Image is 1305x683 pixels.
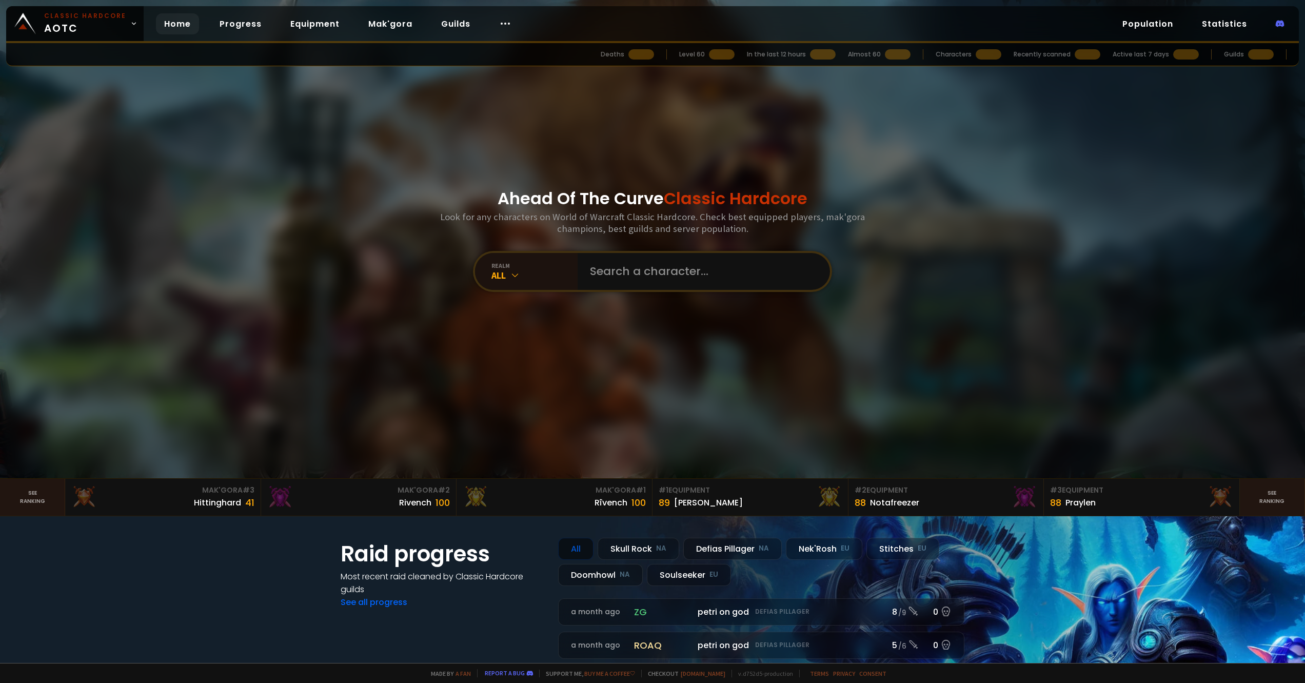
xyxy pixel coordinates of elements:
small: NA [620,570,630,580]
small: NA [656,543,666,554]
small: EU [841,543,849,554]
div: Characters [936,50,972,59]
span: AOTC [44,11,126,36]
div: Defias Pillager [683,538,782,560]
span: v. d752d5 - production [731,670,793,677]
a: #3Equipment88Praylen [1044,479,1240,516]
div: Recently scanned [1014,50,1071,59]
div: [PERSON_NAME] [674,496,743,509]
a: Classic HardcoreAOTC [6,6,144,41]
a: Guilds [433,13,479,34]
span: Made by [425,670,471,677]
div: All [558,538,594,560]
small: EU [709,570,718,580]
a: Report a bug [485,669,525,677]
span: # 3 [1050,485,1062,495]
div: 100 [631,496,646,510]
a: #1Equipment89[PERSON_NAME] [652,479,848,516]
a: See all progress [341,596,407,608]
div: Doomhowl [558,564,643,586]
div: 100 [436,496,450,510]
div: Mak'Gora [463,485,646,496]
a: Privacy [833,670,855,677]
span: # 3 [243,485,254,495]
div: Skull Rock [598,538,679,560]
a: Progress [211,13,270,34]
h4: Most recent raid cleaned by Classic Hardcore guilds [341,570,546,596]
a: Mak'gora [360,13,421,34]
div: Praylen [1065,496,1096,509]
div: 89 [659,496,670,510]
div: Mak'Gora [267,485,450,496]
div: Stitches [866,538,939,560]
small: NA [759,543,769,554]
div: All [491,269,578,281]
a: Buy me a coffee [584,670,635,677]
span: # 2 [855,485,866,495]
span: # 1 [636,485,646,495]
a: Mak'Gora#3Hittinghard41 [65,479,261,516]
div: Level 60 [679,50,705,59]
div: Almost 60 [848,50,881,59]
div: Nek'Rosh [786,538,862,560]
div: Rivench [399,496,431,509]
a: Population [1114,13,1181,34]
div: Guilds [1224,50,1244,59]
div: Deaths [601,50,624,59]
div: Notafreezer [870,496,919,509]
span: # 1 [659,485,668,495]
a: a month agoroaqpetri on godDefias Pillager5 /60 [558,632,964,659]
a: Equipment [282,13,348,34]
h1: Raid progress [341,538,546,570]
a: #2Equipment88Notafreezer [848,479,1044,516]
h3: Look for any characters on World of Warcraft Classic Hardcore. Check best equipped players, mak'g... [436,211,869,235]
div: Rîvench [595,496,627,509]
a: a month agozgpetri on godDefias Pillager8 /90 [558,598,964,626]
div: Active last 7 days [1113,50,1169,59]
div: Equipment [855,485,1038,496]
div: Soulseeker [647,564,731,586]
div: Equipment [1050,485,1233,496]
a: a fan [456,670,471,677]
a: Terms [810,670,829,677]
div: Equipment [659,485,842,496]
div: 41 [245,496,254,510]
small: EU [918,543,926,554]
small: Classic Hardcore [44,11,126,21]
div: Mak'Gora [71,485,254,496]
a: Statistics [1194,13,1255,34]
div: 88 [1050,496,1061,510]
span: Checkout [641,670,725,677]
span: # 2 [438,485,450,495]
a: Mak'Gora#1Rîvench100 [457,479,652,516]
input: Search a character... [584,253,818,290]
span: Classic Hardcore [664,187,807,210]
a: Seeranking [1240,479,1305,516]
div: Hittinghard [194,496,241,509]
div: realm [491,262,578,269]
a: Home [156,13,199,34]
div: In the last 12 hours [747,50,806,59]
a: Mak'Gora#2Rivench100 [261,479,457,516]
a: Consent [859,670,886,677]
span: Support me, [539,670,635,677]
div: 88 [855,496,866,510]
a: [DOMAIN_NAME] [681,670,725,677]
h1: Ahead Of The Curve [498,186,807,211]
